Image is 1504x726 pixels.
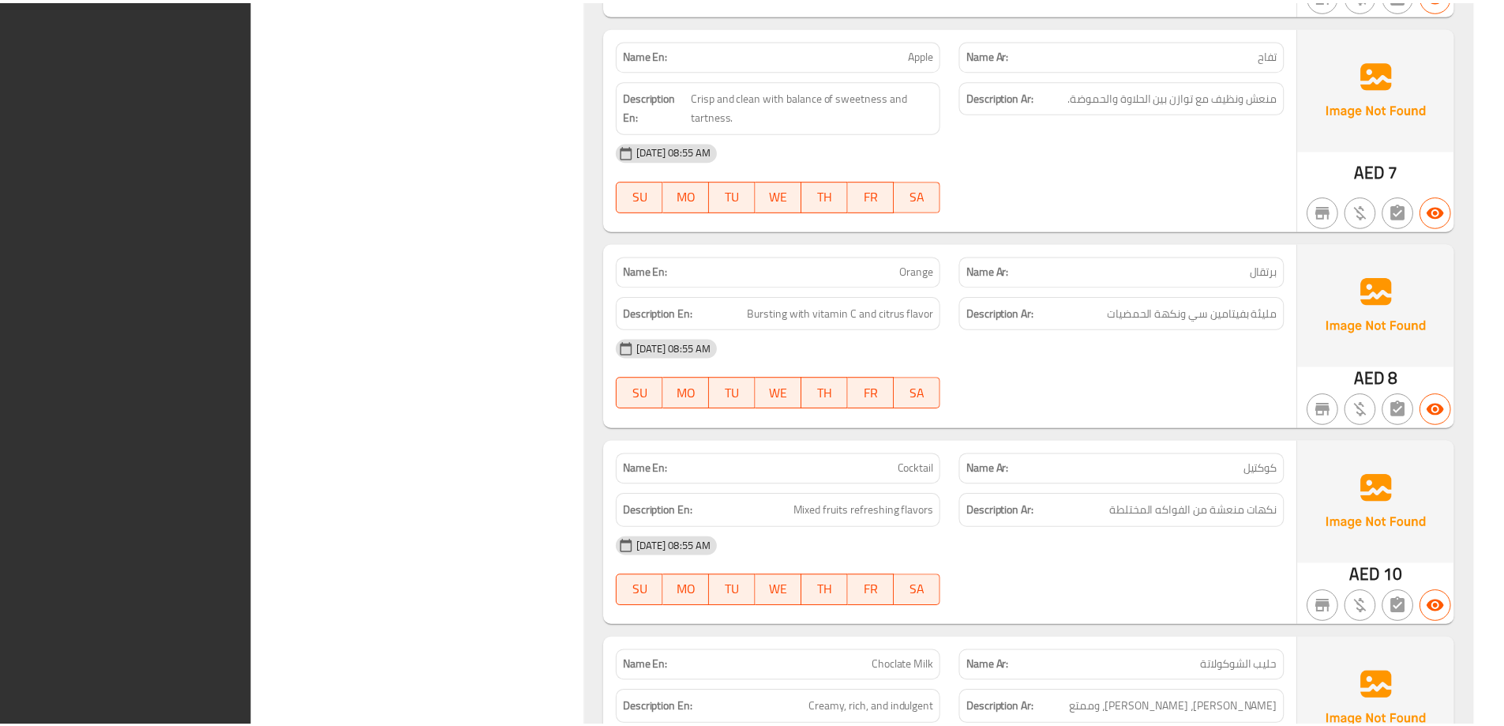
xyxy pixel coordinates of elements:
span: [DATE] 08:55 AM [635,341,722,356]
strong: Description Ar: [973,87,1041,107]
button: Not has choices [1393,591,1424,623]
span: Choclate Milk [878,658,940,675]
strong: Description Ar: [973,501,1041,521]
span: TH [814,382,848,404]
span: [DATE] 08:55 AM [635,539,722,554]
strong: Description En: [628,87,693,126]
span: Orange [906,263,940,280]
span: WE [767,382,801,404]
button: Not branch specific item [1317,591,1348,623]
button: TH [808,180,854,212]
span: تفاح [1268,47,1287,63]
button: Not branch specific item [1317,196,1348,228]
span: حليب الشوكولاتة [1210,658,1287,675]
span: WE [767,579,801,602]
img: Ae5nvW7+0k+MAAAAAElFTkSuQmCC [1307,243,1465,367]
button: WE [761,180,808,212]
button: TH [808,575,854,607]
strong: Description En: [628,303,698,323]
button: TU [714,377,761,408]
button: MO [668,180,714,212]
span: TH [814,579,848,602]
span: SA [907,579,941,602]
span: Apple [915,47,940,63]
strong: Name Ar: [973,47,1016,63]
strong: Name En: [628,658,673,675]
span: SU [628,579,662,602]
span: AED [1364,363,1395,393]
button: Purchased item [1355,196,1386,228]
span: 10 [1394,560,1413,591]
span: WE [767,184,801,207]
span: AED [1364,156,1395,186]
button: Available [1431,393,1462,425]
span: Cocktail [904,461,940,477]
button: SA [901,575,947,607]
button: Not branch specific item [1317,393,1348,425]
span: Creamy, rich, and indulgent [815,698,940,718]
span: TH [814,184,848,207]
img: Ae5nvW7+0k+MAAAAAElFTkSuQmCC [1307,27,1465,150]
button: SA [901,377,947,408]
span: SU [628,382,662,404]
span: 7 [1399,156,1408,186]
button: WE [761,575,808,607]
strong: Name Ar: [973,263,1016,280]
button: FR [854,575,901,607]
strong: Description Ar: [973,303,1041,323]
button: SU [621,180,668,212]
span: SA [907,382,941,404]
span: TU [721,382,755,404]
button: TH [808,377,854,408]
span: SU [628,184,662,207]
button: WE [761,377,808,408]
span: MO [674,184,708,207]
span: TU [721,184,755,207]
button: FR [854,377,901,408]
button: Purchased item [1355,393,1386,425]
strong: Name Ar: [973,461,1016,477]
span: [DATE] 08:55 AM [635,144,722,159]
span: برتقال [1259,263,1287,280]
button: SU [621,575,668,607]
span: FR [861,184,895,207]
span: MO [674,579,708,602]
strong: Name En: [628,263,673,280]
span: AED [1360,560,1390,591]
button: SA [901,180,947,212]
strong: Description Ar: [973,698,1041,718]
strong: Name En: [628,461,673,477]
span: كوكتيل [1253,461,1287,477]
span: Bursting with vitamin C and citrus flavor [752,303,940,323]
span: FR [861,579,895,602]
button: FR [854,180,901,212]
button: Not has choices [1393,393,1424,425]
button: Purchased item [1355,591,1386,623]
span: SA [907,184,941,207]
button: SU [621,377,668,408]
span: نكهات منعشة من الفواكه المختلطة [1118,501,1287,521]
button: Available [1431,196,1462,228]
span: TU [721,579,755,602]
span: FR [861,382,895,404]
button: TU [714,575,761,607]
span: Mixed fruits refreshing flavors [799,501,940,521]
img: Ae5nvW7+0k+MAAAAAElFTkSuQmCC [1307,441,1465,564]
strong: Name En: [628,47,673,63]
button: Not has choices [1393,196,1424,228]
button: TU [714,180,761,212]
strong: Description En: [628,698,698,718]
button: MO [668,377,714,408]
span: MO [674,382,708,404]
span: منعش ونظيف مع توازن بين الحلاوة والحموضة. [1076,87,1287,107]
span: Crisp and clean with balance of sweetness and tartness. [696,87,941,126]
span: كريمي، غني، وممتع [1078,698,1287,718]
strong: Name Ar: [973,658,1016,675]
span: 8 [1399,363,1408,393]
button: Available [1431,591,1462,623]
strong: Description En: [628,501,698,521]
button: MO [668,575,714,607]
span: مليئة بفيتامين سي ونكهة الحمضيات [1116,303,1287,323]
